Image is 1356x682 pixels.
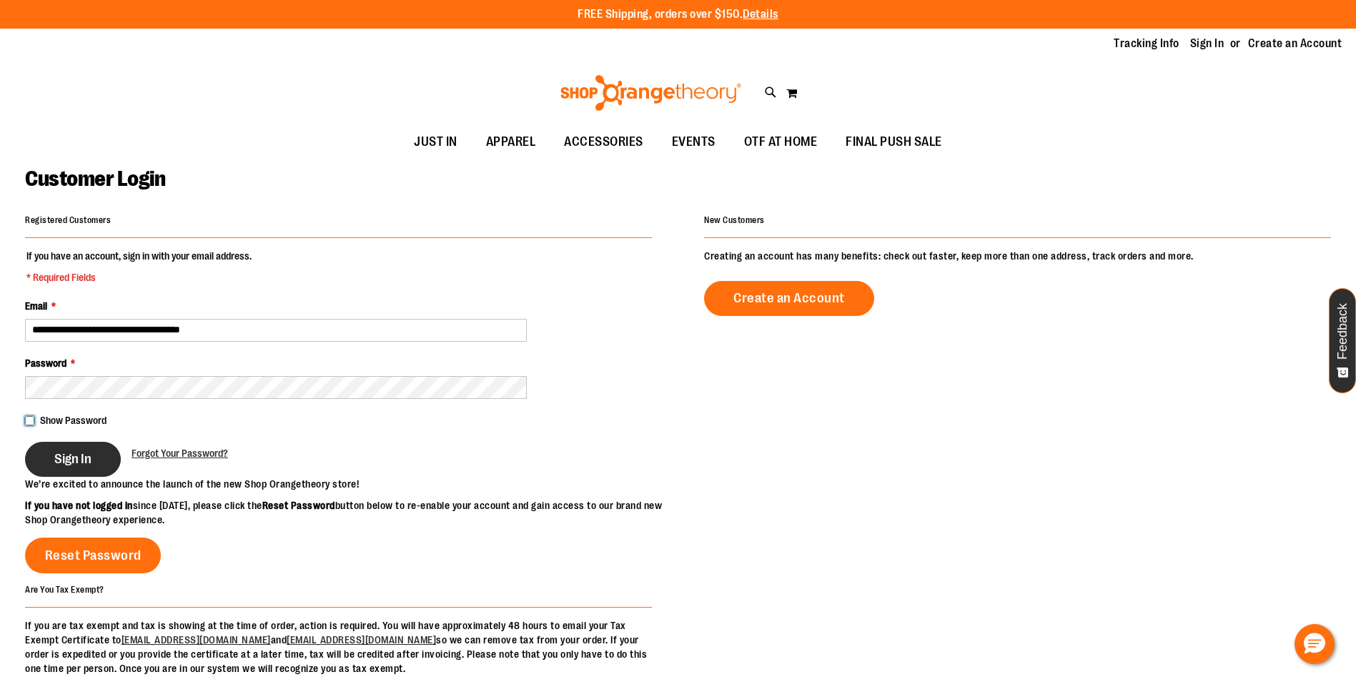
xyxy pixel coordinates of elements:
[704,215,765,225] strong: New Customers
[132,446,228,460] a: Forgot Your Password?
[1336,303,1350,360] span: Feedback
[550,126,658,159] a: ACCESSORIES
[287,634,436,646] a: [EMAIL_ADDRESS][DOMAIN_NAME]
[25,215,111,225] strong: Registered Customers
[472,126,550,159] a: APPAREL
[578,6,778,23] p: FREE Shipping, orders over $150.
[414,126,457,158] span: JUST IN
[25,300,47,312] span: Email
[45,548,142,563] span: Reset Password
[132,448,228,459] span: Forgot Your Password?
[54,451,91,467] span: Sign In
[846,126,942,158] span: FINAL PUSH SALE
[25,249,253,285] legend: If you have an account, sign in with your email address.
[831,126,956,159] a: FINAL PUSH SALE
[1329,288,1356,393] button: Feedback - Show survey
[658,126,730,159] a: EVENTS
[25,167,165,191] span: Customer Login
[1295,624,1335,664] button: Hello, have a question? Let’s chat.
[25,500,133,511] strong: If you have not logged in
[558,75,743,111] img: Shop Orangetheory
[1114,36,1179,51] a: Tracking Info
[26,270,252,285] span: * Required Fields
[25,498,678,527] p: since [DATE], please click the button below to re-enable your account and gain access to our bran...
[262,500,335,511] strong: Reset Password
[25,442,121,477] button: Sign In
[704,249,1331,263] p: Creating an account has many benefits: check out faster, keep more than one address, track orders...
[743,8,778,21] a: Details
[704,281,874,316] a: Create an Account
[672,126,716,158] span: EVENTS
[25,618,652,676] p: If you are tax exempt and tax is showing at the time of order, action is required. You will have ...
[40,415,107,426] span: Show Password
[564,126,643,158] span: ACCESSORIES
[730,126,832,159] a: OTF AT HOME
[486,126,536,158] span: APPAREL
[733,290,845,306] span: Create an Account
[400,126,472,159] a: JUST IN
[744,126,818,158] span: OTF AT HOME
[1190,36,1224,51] a: Sign In
[25,477,678,491] p: We’re excited to announce the launch of the new Shop Orangetheory store!
[25,538,161,573] a: Reset Password
[25,584,104,594] strong: Are You Tax Exempt?
[122,634,271,646] a: [EMAIL_ADDRESS][DOMAIN_NAME]
[25,357,66,369] span: Password
[1248,36,1342,51] a: Create an Account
